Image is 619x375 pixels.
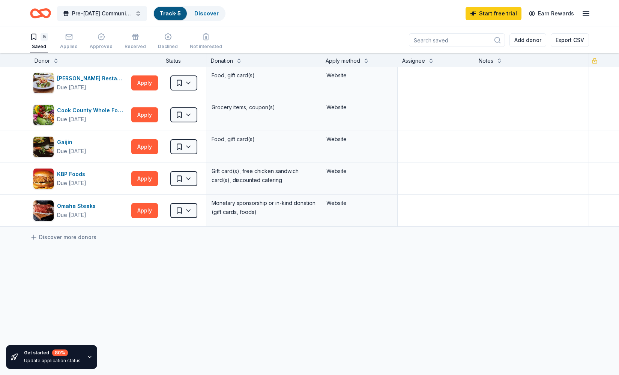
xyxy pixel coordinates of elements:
[551,33,589,47] button: Export CSV
[326,103,392,112] div: Website
[57,115,86,124] div: Due [DATE]
[326,199,392,208] div: Website
[125,30,146,53] button: Received
[57,138,86,147] div: Gaijin
[326,56,360,65] div: Apply method
[409,33,505,47] input: Search saved
[57,147,86,156] div: Due [DATE]
[161,53,206,67] div: Status
[153,6,225,21] button: Track· 5Discover
[33,136,128,157] button: Image for GaijinGaijinDue [DATE]
[466,7,521,20] a: Start free trial
[33,200,128,221] button: Image for Omaha Steaks Omaha SteaksDue [DATE]
[402,56,425,65] div: Assignee
[57,170,88,179] div: KBP Foods
[24,349,81,356] div: Get started
[57,83,86,92] div: Due [DATE]
[57,6,147,21] button: Pre-[DATE] Community Dinner
[211,134,316,145] div: Food, gift card(s)
[33,72,128,93] button: Image for Cameron Mitchell Restaurants[PERSON_NAME] RestaurantsDue [DATE]
[30,44,48,50] div: Saved
[57,202,99,211] div: Omaha Steaks
[60,44,78,50] div: Applied
[326,71,392,80] div: Website
[211,198,316,217] div: Monetary sponsorship or in-kind donation (gift cards, foods)
[72,9,132,18] span: Pre-[DATE] Community Dinner
[211,56,233,65] div: Donation
[125,44,146,50] div: Received
[509,33,546,47] button: Add donor
[479,56,493,65] div: Notes
[33,168,128,189] button: Image for KBP FoodsKBP FoodsDue [DATE]
[30,233,96,242] a: Discover more donors
[24,358,81,364] div: Update application status
[41,33,48,41] div: 5
[33,200,54,221] img: Image for Omaha Steaks
[131,107,158,122] button: Apply
[30,30,48,53] button: 5Saved
[52,349,68,356] div: 80 %
[211,102,316,113] div: Grocery items, coupon(s)
[33,169,54,189] img: Image for KBP Foods
[57,179,86,188] div: Due [DATE]
[211,166,316,185] div: Gift card(s), free chicken sandwich card(s), discounted catering
[194,10,219,17] a: Discover
[60,30,78,53] button: Applied
[160,10,181,17] a: Track· 5
[33,104,128,125] button: Image for Cook County Whole Foods Co-opCook County Whole Foods Co-opDue [DATE]
[158,44,178,50] div: Declined
[131,139,158,154] button: Apply
[190,30,222,53] button: Not interested
[30,5,51,22] a: Home
[90,44,113,50] div: Approved
[57,211,86,220] div: Due [DATE]
[131,203,158,218] button: Apply
[33,105,54,125] img: Image for Cook County Whole Foods Co-op
[57,106,128,115] div: Cook County Whole Foods Co-op
[326,135,392,144] div: Website
[158,30,178,53] button: Declined
[326,167,392,176] div: Website
[35,56,50,65] div: Donor
[90,30,113,53] button: Approved
[33,73,54,93] img: Image for Cameron Mitchell Restaurants
[190,44,222,50] div: Not interested
[524,7,578,20] a: Earn Rewards
[211,70,316,81] div: Food, gift card(s)
[131,171,158,186] button: Apply
[33,137,54,157] img: Image for Gaijin
[131,75,158,90] button: Apply
[57,74,128,83] div: [PERSON_NAME] Restaurants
